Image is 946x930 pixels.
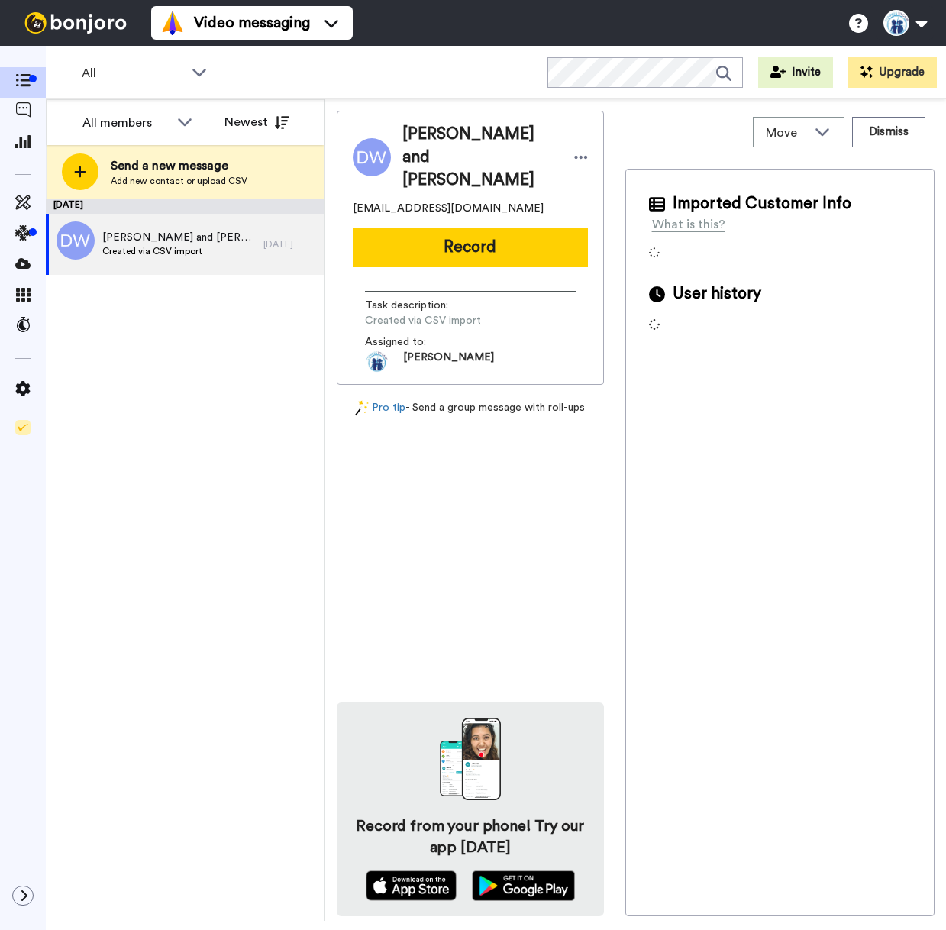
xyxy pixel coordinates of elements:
[673,192,851,215] span: Imported Customer Info
[472,870,575,901] img: playstore
[366,870,457,901] img: appstore
[160,11,185,35] img: vm-color.svg
[337,400,604,416] div: - Send a group message with roll-ups
[111,157,247,175] span: Send a new message
[652,215,725,234] div: What is this?
[46,199,324,214] div: [DATE]
[402,123,559,192] span: [PERSON_NAME] and [PERSON_NAME]
[82,64,184,82] span: All
[852,117,925,147] button: Dismiss
[353,201,544,216] span: [EMAIL_ADDRESS][DOMAIN_NAME]
[766,124,807,142] span: Move
[18,12,133,34] img: bj-logo-header-white.svg
[848,57,937,88] button: Upgrade
[365,350,388,373] img: ddf2b8c6-8561-4ba1-a154-deded6adeb61-1759773936.jpg
[194,12,310,34] span: Video messaging
[102,230,256,245] span: [PERSON_NAME] and [PERSON_NAME]
[355,400,405,416] a: Pro tip
[403,350,494,373] span: [PERSON_NAME]
[673,283,761,305] span: User history
[15,420,31,435] img: Checklist.svg
[440,718,501,800] img: download
[213,107,301,137] button: Newest
[758,57,833,88] button: Invite
[102,245,256,257] span: Created via CSV import
[365,334,472,350] span: Assigned to:
[353,138,391,176] img: Image of Dan and Aimee Walsh
[365,298,472,313] span: Task description :
[353,228,588,267] button: Record
[111,175,247,187] span: Add new contact or upload CSV
[365,313,510,328] span: Created via CSV import
[263,238,317,250] div: [DATE]
[57,221,95,260] img: dw.png
[355,400,369,416] img: magic-wand.svg
[352,815,589,858] h4: Record from your phone! Try our app [DATE]
[82,114,170,132] div: All members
